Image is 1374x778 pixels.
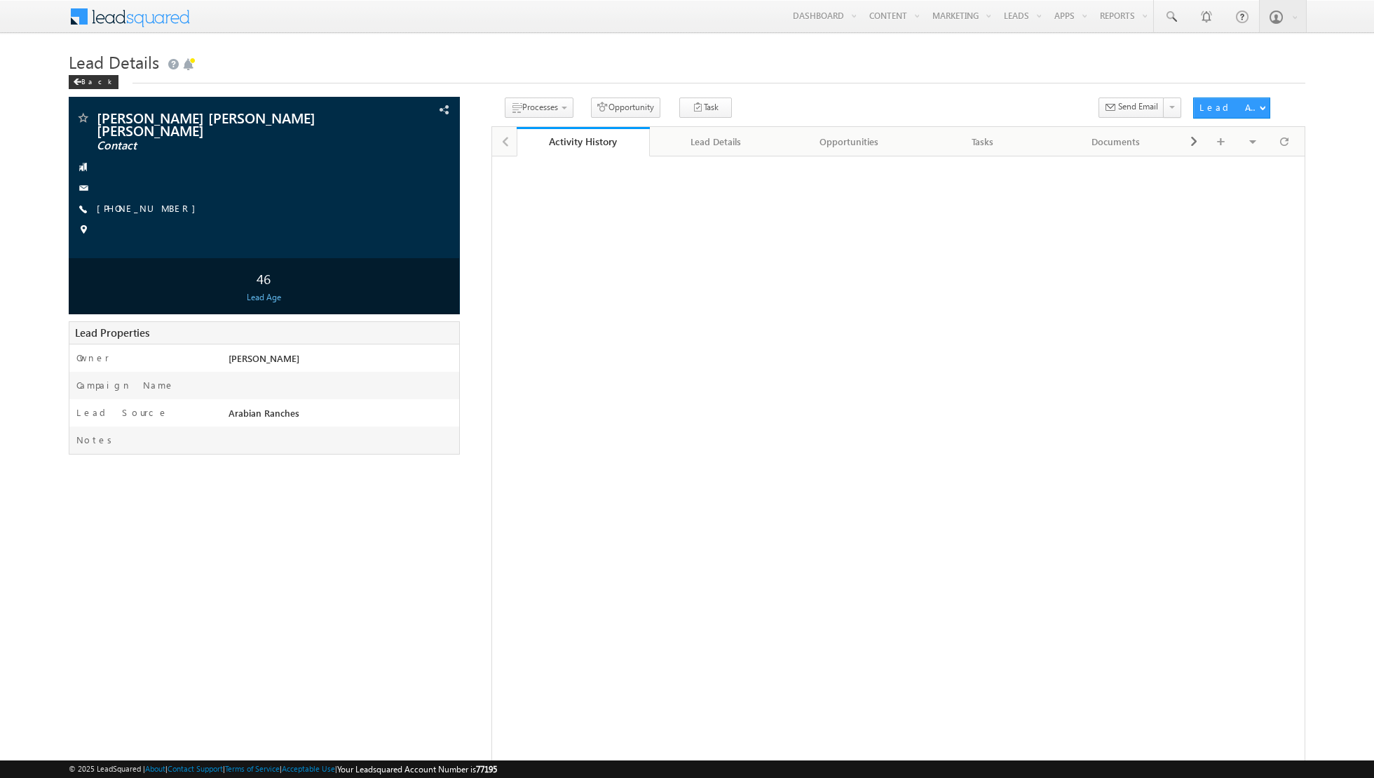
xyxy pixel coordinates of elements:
[927,133,1037,150] div: Tasks
[97,111,342,136] span: [PERSON_NAME] [PERSON_NAME] [PERSON_NAME]
[69,75,118,89] div: Back
[75,326,149,340] span: Lead Properties
[337,764,497,774] span: Your Leadsquared Account Number is
[97,202,203,216] span: [PHONE_NUMBER]
[76,379,175,391] label: Campaign Name
[69,763,497,776] span: © 2025 LeadSquared | | | | |
[476,764,497,774] span: 77195
[225,764,280,773] a: Terms of Service
[1050,127,1183,156] a: Documents
[522,102,558,112] span: Processes
[1061,133,1171,150] div: Documents
[76,434,117,446] label: Notes
[76,351,109,364] label: Owner
[916,127,1049,156] a: Tasks
[97,139,342,153] span: Contact
[145,764,165,773] a: About
[282,764,335,773] a: Acceptable Use
[72,265,456,291] div: 46
[76,406,168,419] label: Lead Source
[505,98,573,118] button: Processes
[517,127,650,156] a: Activity History
[1193,98,1270,119] button: Lead Actions
[650,127,783,156] a: Lead Details
[591,98,660,118] button: Opportunity
[225,406,459,426] div: Arabian Ranches
[229,352,299,364] span: [PERSON_NAME]
[1098,98,1164,118] button: Send Email
[783,127,916,156] a: Opportunities
[661,133,770,150] div: Lead Details
[69,51,159,73] span: Lead Details
[679,98,732,118] button: Task
[1199,101,1259,114] div: Lead Actions
[168,764,223,773] a: Contact Support
[69,74,125,86] a: Back
[794,133,904,150] div: Opportunities
[527,135,639,148] div: Activity History
[72,291,456,304] div: Lead Age
[1118,100,1158,113] span: Send Email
